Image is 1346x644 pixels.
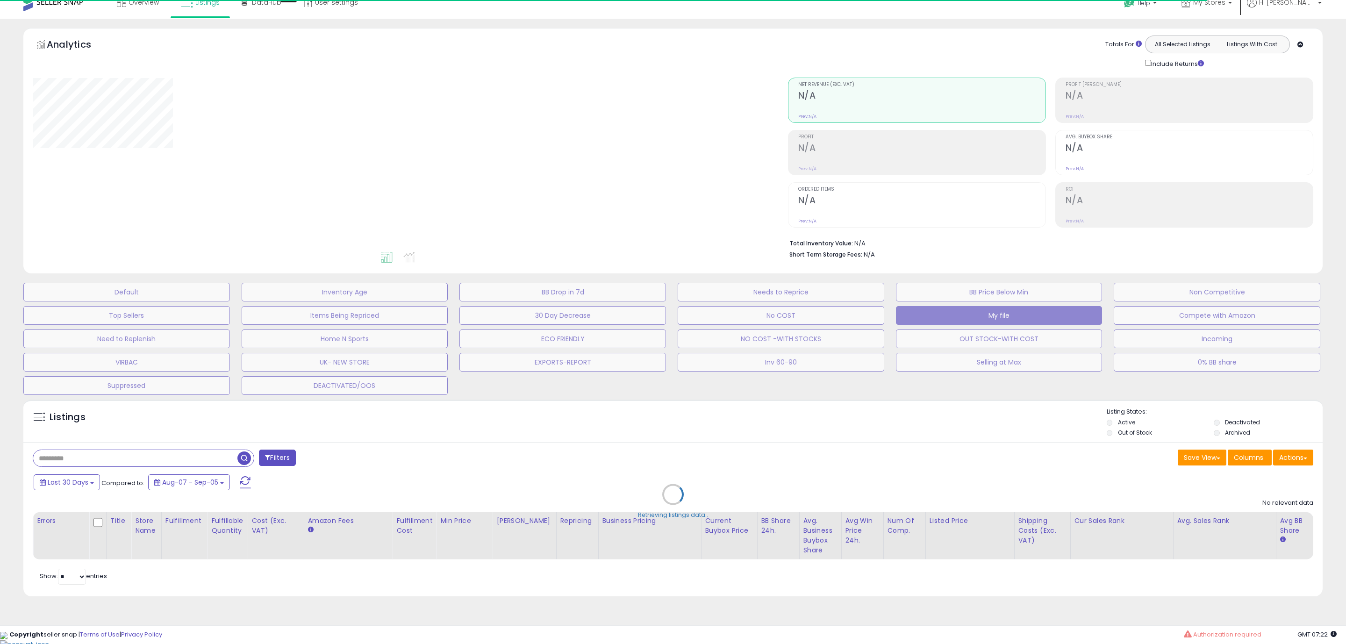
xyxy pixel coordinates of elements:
[1066,187,1313,192] span: ROI
[23,306,230,325] button: Top Sellers
[1148,38,1217,50] button: All Selected Listings
[1066,166,1084,172] small: Prev: N/A
[242,376,448,395] button: DEACTIVATED/OOS
[798,187,1045,192] span: Ordered Items
[798,166,816,172] small: Prev: N/A
[798,114,816,119] small: Prev: N/A
[1138,58,1215,68] div: Include Returns
[47,38,109,53] h5: Analytics
[23,353,230,372] button: VIRBAC
[678,353,884,372] button: Inv 60-90
[896,283,1103,301] button: BB Price Below Min
[789,239,853,247] b: Total Inventory Value:
[789,237,1306,248] li: N/A
[896,353,1103,372] button: Selling at Max
[23,376,230,395] button: Suppressed
[459,353,666,372] button: EXPORTS-REPORT
[896,329,1103,348] button: OUT STOCK-WITH COST
[638,511,708,519] div: Retrieving listings data..
[242,283,448,301] button: Inventory Age
[1066,114,1084,119] small: Prev: N/A
[1114,283,1320,301] button: Non Competitive
[798,143,1045,155] h2: N/A
[23,283,230,301] button: Default
[1066,82,1313,87] span: Profit [PERSON_NAME]
[1114,306,1320,325] button: Compete with Amazon
[1066,143,1313,155] h2: N/A
[459,329,666,348] button: ECO FRIENDLY
[242,353,448,372] button: UK- NEW STORE
[896,306,1103,325] button: My file
[864,250,875,259] span: N/A
[1066,218,1084,224] small: Prev: N/A
[798,195,1045,208] h2: N/A
[1114,353,1320,372] button: 0% BB share
[23,329,230,348] button: Need to Replenish
[798,135,1045,140] span: Profit
[789,250,862,258] b: Short Term Storage Fees:
[242,329,448,348] button: Home N Sports
[1066,195,1313,208] h2: N/A
[678,329,884,348] button: NO COST -WITH STOCKS
[459,306,666,325] button: 30 Day Decrease
[1066,90,1313,103] h2: N/A
[798,82,1045,87] span: Net Revenue (Exc. VAT)
[1114,329,1320,348] button: Incoming
[459,283,666,301] button: BB Drop in 7d
[1105,40,1142,49] div: Totals For
[1217,38,1287,50] button: Listings With Cost
[678,283,884,301] button: Needs to Reprice
[798,90,1045,103] h2: N/A
[242,306,448,325] button: Items Being Repriced
[1066,135,1313,140] span: Avg. Buybox Share
[798,218,816,224] small: Prev: N/A
[678,306,884,325] button: No COST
